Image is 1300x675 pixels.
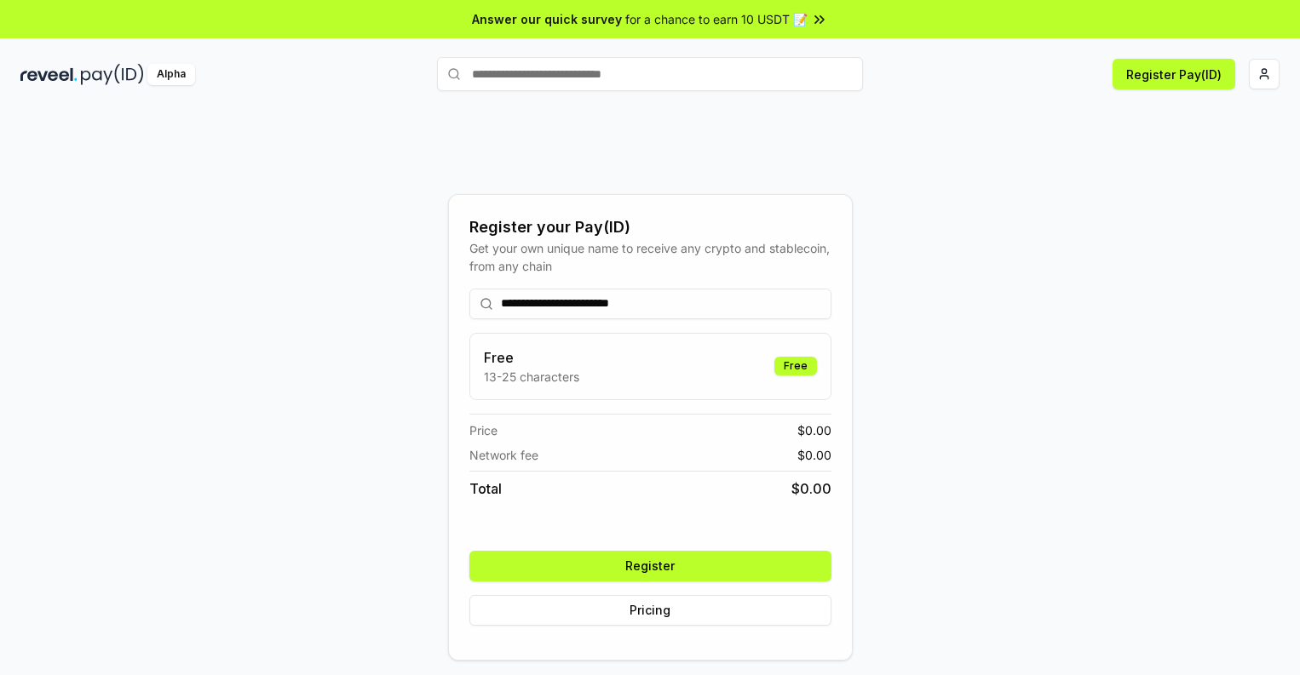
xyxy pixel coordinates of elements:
[484,368,579,386] p: 13-25 characters
[81,64,144,85] img: pay_id
[774,357,817,375] div: Free
[469,215,831,239] div: Register your Pay(ID)
[797,446,831,464] span: $ 0.00
[791,478,831,499] span: $ 0.00
[469,239,831,275] div: Get your own unique name to receive any crypto and stablecoin, from any chain
[469,446,538,464] span: Network fee
[1113,59,1235,89] button: Register Pay(ID)
[797,421,831,439] span: $ 0.00
[472,10,622,28] span: Answer our quick survey
[625,10,808,28] span: for a chance to earn 10 USDT 📝
[484,347,579,368] h3: Free
[469,595,831,626] button: Pricing
[20,64,78,85] img: reveel_dark
[147,64,195,85] div: Alpha
[469,551,831,581] button: Register
[469,478,502,499] span: Total
[469,421,498,439] span: Price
